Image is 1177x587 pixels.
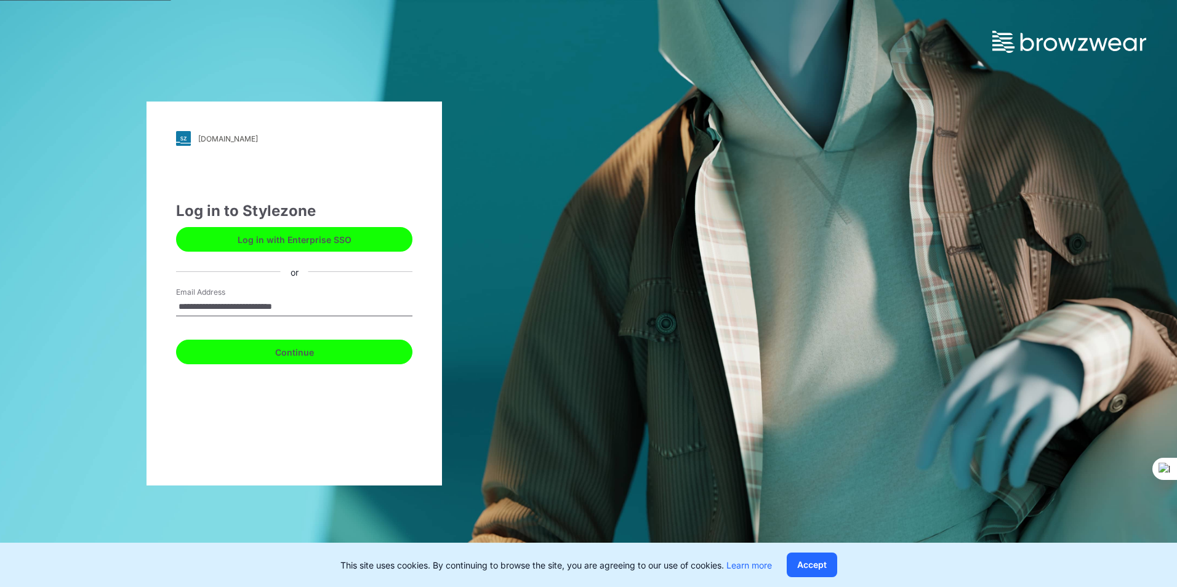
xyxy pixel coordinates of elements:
[176,227,412,252] button: Log in with Enterprise SSO
[176,287,262,298] label: Email Address
[198,134,258,143] div: [DOMAIN_NAME]
[176,131,412,146] a: [DOMAIN_NAME]
[726,560,772,570] a: Learn more
[340,559,772,572] p: This site uses cookies. By continuing to browse the site, you are agreeing to our use of cookies.
[787,553,837,577] button: Accept
[176,200,412,222] div: Log in to Stylezone
[176,131,191,146] img: svg+xml;base64,PHN2ZyB3aWR0aD0iMjgiIGhlaWdodD0iMjgiIHZpZXdCb3g9IjAgMCAyOCAyOCIgZmlsbD0ibm9uZSIgeG...
[281,265,308,278] div: or
[176,340,412,364] button: Continue
[992,31,1146,53] img: browzwear-logo.73288ffb.svg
